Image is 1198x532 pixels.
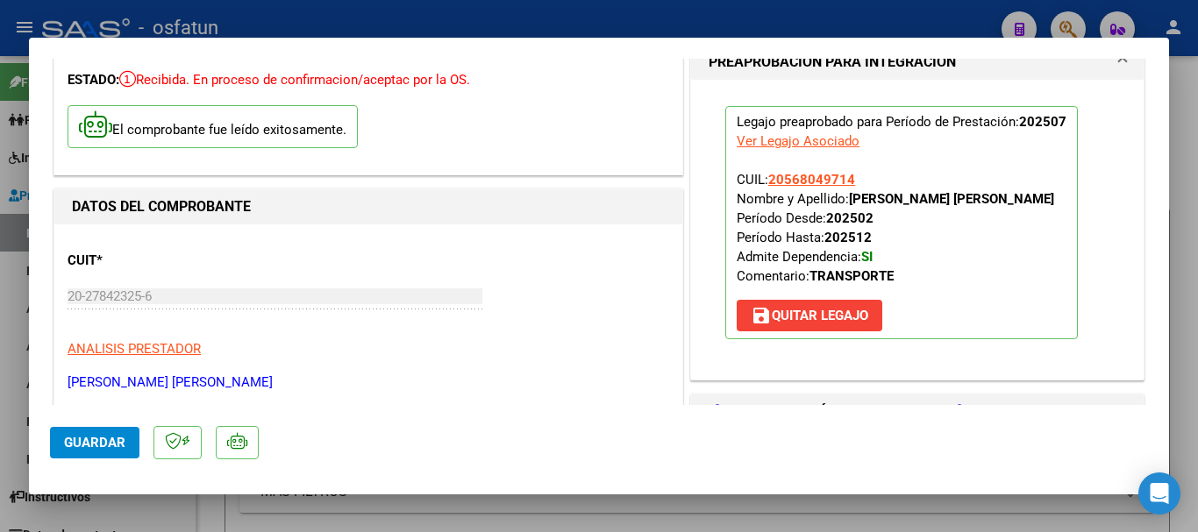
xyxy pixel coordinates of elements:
[64,435,125,450] span: Guardar
[1019,114,1066,130] strong: 202507
[826,210,874,226] strong: 202502
[737,268,894,284] span: Comentario:
[709,401,963,422] h1: DOCUMENTACIÓN RESPALDATORIA
[737,172,1054,284] span: CUIL: Nombre y Apellido: Período Desde: Período Hasta: Admite Dependencia:
[691,45,1144,80] mat-expansion-panel-header: PREAPROBACIÓN PARA INTEGRACION
[68,72,119,88] span: ESTADO:
[68,105,358,148] p: El comprobante fue leído exitosamente.
[119,72,470,88] span: Recibida. En proceso de confirmacion/aceptac por la OS.
[691,80,1144,379] div: PREAPROBACIÓN PARA INTEGRACION
[68,341,201,357] span: ANALISIS PRESTADOR
[1138,472,1180,514] div: Open Intercom Messenger
[751,308,868,323] span: Quitar Legajo
[737,131,859,151] div: Ver Legajo Asociado
[725,106,1078,339] p: Legajo preaprobado para Período de Prestación:
[751,305,772,326] mat-icon: save
[691,394,1144,429] mat-expansion-panel-header: DOCUMENTACIÓN RESPALDATORIA
[50,427,139,458] button: Guardar
[709,52,956,73] h1: PREAPROBACIÓN PARA INTEGRACION
[68,251,248,271] p: CUIT
[768,172,855,188] span: 20568049714
[824,230,872,245] strong: 202512
[809,268,894,284] strong: TRANSPORTE
[737,300,882,331] button: Quitar Legajo
[72,198,251,215] strong: DATOS DEL COMPROBANTE
[68,372,669,393] p: [PERSON_NAME] [PERSON_NAME]
[861,249,873,265] strong: SI
[849,191,1054,207] strong: [PERSON_NAME] [PERSON_NAME]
